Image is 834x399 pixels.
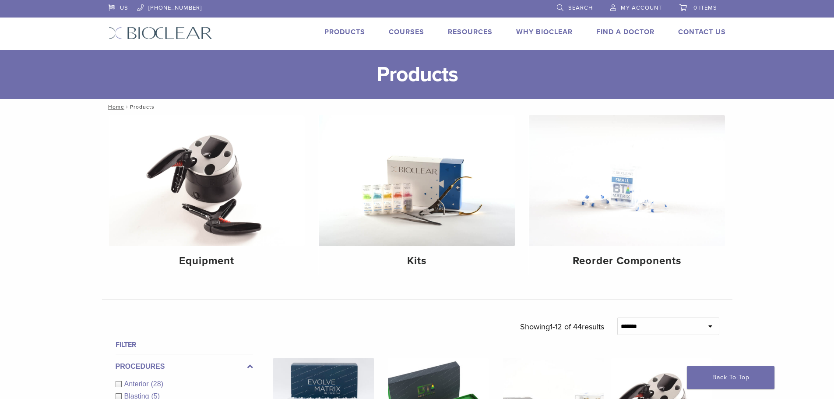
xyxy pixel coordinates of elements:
[550,322,582,332] span: 1-12 of 44
[687,366,774,389] a: Back To Top
[678,28,726,36] a: Contact Us
[520,318,604,336] p: Showing results
[319,115,515,246] img: Kits
[319,115,515,275] a: Kits
[529,115,725,246] img: Reorder Components
[116,253,298,269] h4: Equipment
[529,115,725,275] a: Reorder Components
[448,28,493,36] a: Resources
[326,253,508,269] h4: Kits
[116,339,253,350] h4: Filter
[124,380,151,388] span: Anterior
[116,361,253,372] label: Procedures
[516,28,573,36] a: Why Bioclear
[124,105,130,109] span: /
[109,27,212,39] img: Bioclear
[536,253,718,269] h4: Reorder Components
[106,104,124,110] a: Home
[621,4,662,11] span: My Account
[109,115,305,246] img: Equipment
[693,4,717,11] span: 0 items
[102,99,732,115] nav: Products
[324,28,365,36] a: Products
[151,380,163,388] span: (28)
[568,4,593,11] span: Search
[109,115,305,275] a: Equipment
[389,28,424,36] a: Courses
[596,28,655,36] a: Find A Doctor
